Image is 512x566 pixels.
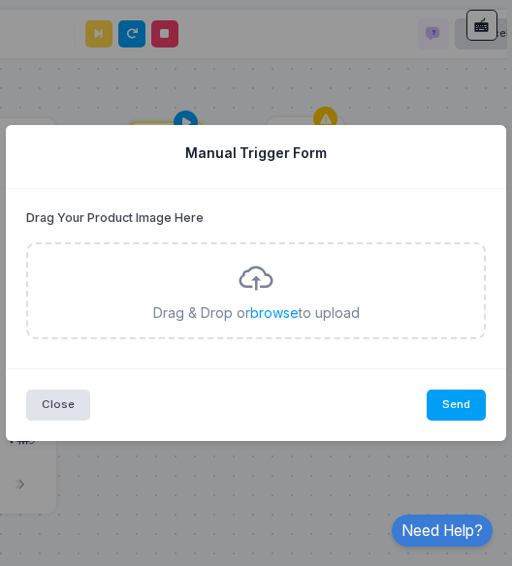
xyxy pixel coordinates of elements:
button: Close [26,390,90,421]
div: Drag & Drop or to upload [153,302,360,323]
button: Send [427,390,486,421]
label: Drag Your Product Image Here [26,209,204,228]
label: browse [250,302,299,323]
a: Need Help? [392,515,493,547]
h5: Manual Trigger Form [185,145,327,162]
